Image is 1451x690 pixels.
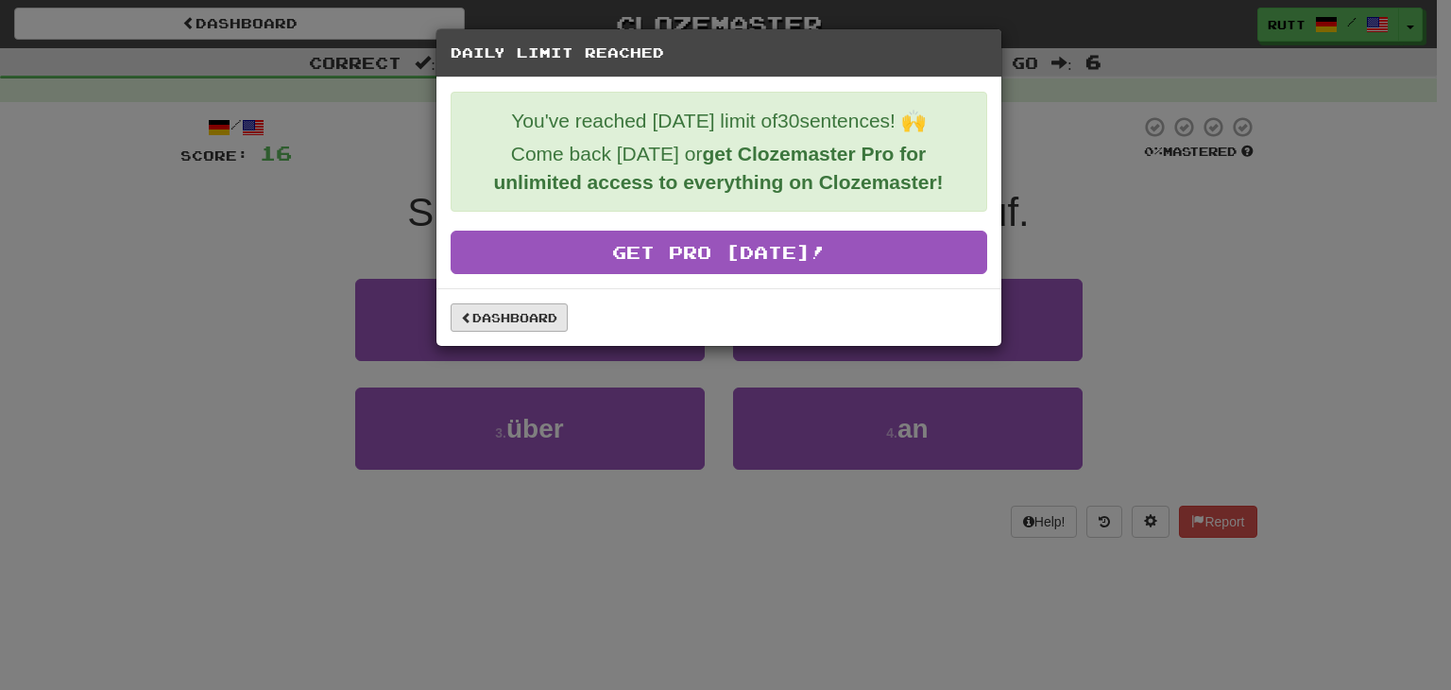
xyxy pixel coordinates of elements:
a: Dashboard [451,303,568,332]
h5: Daily Limit Reached [451,43,987,62]
strong: get Clozemaster Pro for unlimited access to everything on Clozemaster! [493,143,943,193]
p: You've reached [DATE] limit of 30 sentences! 🙌 [466,107,972,135]
p: Come back [DATE] or [466,140,972,197]
a: Get Pro [DATE]! [451,231,987,274]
